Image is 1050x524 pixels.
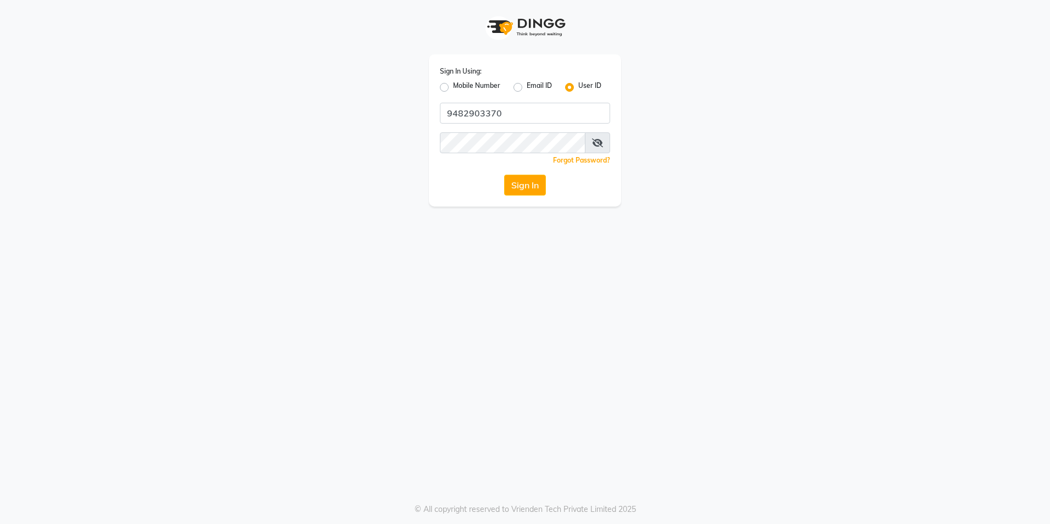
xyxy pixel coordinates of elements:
img: logo1.svg [481,11,569,43]
label: Email ID [527,81,552,94]
label: Sign In Using: [440,66,482,76]
label: User ID [578,81,601,94]
input: Username [440,103,610,124]
button: Sign In [504,175,546,196]
a: Forgot Password? [553,156,610,164]
label: Mobile Number [453,81,500,94]
input: Username [440,132,585,153]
